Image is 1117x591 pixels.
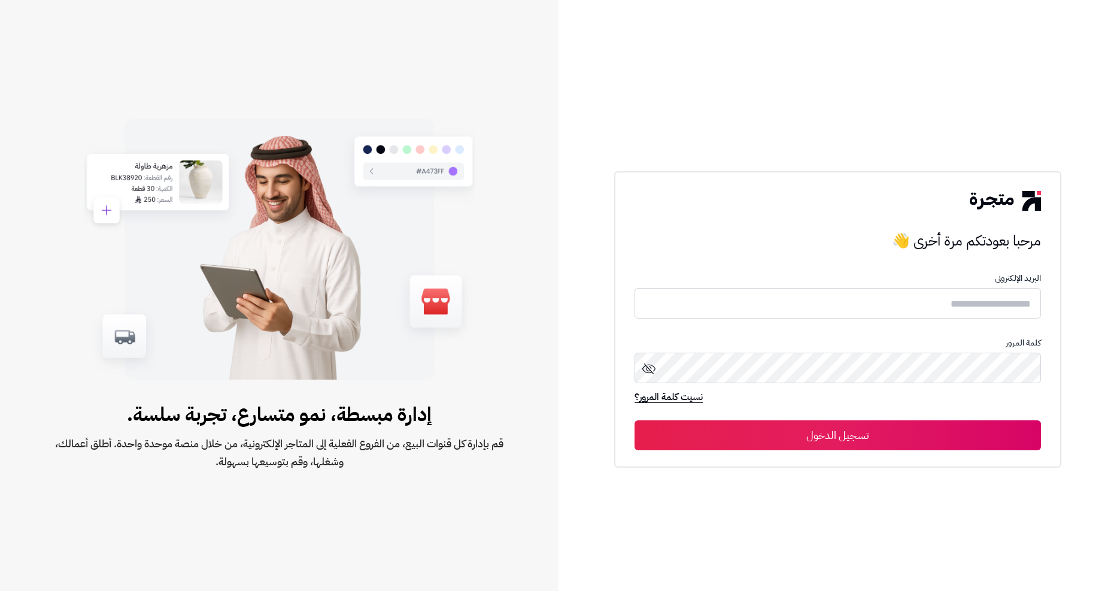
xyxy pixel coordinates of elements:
[635,274,1040,283] p: البريد الإلكترونى
[635,390,703,407] a: نسيت كلمة المرور؟
[635,420,1040,450] button: تسجيل الدخول
[970,191,1040,210] img: logo-2.png
[38,435,520,471] span: قم بإدارة كل قنوات البيع، من الفروع الفعلية إلى المتاجر الإلكترونية، من خلال منصة موحدة واحدة. أط...
[635,338,1040,348] p: كلمة المرور
[635,229,1040,253] h3: مرحبا بعودتكم مرة أخرى 👋
[38,400,520,429] span: إدارة مبسطة، نمو متسارع، تجربة سلسة.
